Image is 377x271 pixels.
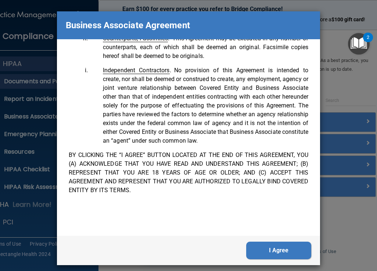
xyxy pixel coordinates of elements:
li: No provision of this Agreement is intended to create, nor shall be deemed or construed to create,... [89,66,308,145]
span: Counterparts; Facsimiles [103,35,168,42]
li: This Agreement may be executed in any number of counterparts, each of which shall be deemed an or... [89,34,308,61]
p: Business Associate Agreement [66,17,190,33]
button: Open Resource Center, 2 new notifications [348,33,370,55]
div: 2 [367,37,369,47]
p: BY CLICKING THE “I AGREE” BUTTON LOCATED AT THE END OF THIS AGREEMENT, YOU (A) ACKNOWLEDGE THAT Y... [69,151,308,195]
button: I Agree [246,242,311,259]
span: . [103,67,171,74]
span: Independent Contractors [103,67,170,74]
span: . [103,35,169,42]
